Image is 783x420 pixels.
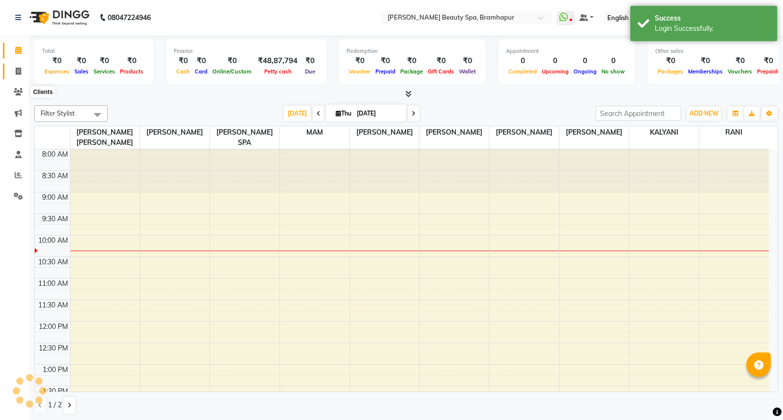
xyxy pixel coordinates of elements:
[373,68,398,75] span: Prepaid
[262,68,294,75] span: Petty cash
[571,55,599,67] div: 0
[37,343,70,353] div: 12:30 PM
[506,68,539,75] span: Completed
[599,68,627,75] span: No show
[280,126,349,139] span: MAM
[655,13,770,23] div: Success
[254,55,301,67] div: ₹48,87,794
[350,126,419,139] span: [PERSON_NAME]
[687,107,721,120] button: ADD NEW
[36,235,70,246] div: 10:00 AM
[192,55,210,67] div: ₹0
[755,68,783,75] span: Prepaids
[210,68,254,75] span: Online/Custom
[539,68,571,75] span: Upcoming
[91,55,117,67] div: ₹0
[301,55,319,67] div: ₹0
[690,110,718,117] span: ADD NEW
[373,55,398,67] div: ₹0
[346,47,478,55] div: Redemption
[40,192,70,203] div: 9:00 AM
[419,126,489,139] span: [PERSON_NAME]
[40,171,70,181] div: 8:30 AM
[425,68,457,75] span: Gift Cards
[655,68,686,75] span: Packages
[346,55,373,67] div: ₹0
[91,68,117,75] span: Services
[457,55,478,67] div: ₹0
[117,68,146,75] span: Products
[174,55,192,67] div: ₹0
[174,47,319,55] div: Finance
[42,68,72,75] span: Expenses
[41,365,70,375] div: 1:00 PM
[40,149,70,160] div: 8:00 AM
[489,126,559,139] span: [PERSON_NAME]
[425,55,457,67] div: ₹0
[629,126,699,139] span: KALYANI
[117,55,146,67] div: ₹0
[72,55,91,67] div: ₹0
[108,4,151,31] b: 08047224946
[686,55,725,67] div: ₹0
[192,68,210,75] span: Card
[31,87,55,98] div: Clients
[655,55,686,67] div: ₹0
[42,55,72,67] div: ₹0
[210,126,279,149] span: [PERSON_NAME] SPA
[686,68,725,75] span: Memberships
[302,68,318,75] span: Due
[72,68,91,75] span: Sales
[174,68,192,75] span: Cash
[655,23,770,34] div: Login Successfully.
[210,55,254,67] div: ₹0
[755,55,783,67] div: ₹0
[457,68,478,75] span: Wallet
[48,400,62,410] span: 1 / 2
[41,386,70,397] div: 1:30 PM
[506,47,627,55] div: Appointment
[140,126,209,139] span: [PERSON_NAME]
[333,110,354,117] span: Thu
[725,55,755,67] div: ₹0
[559,126,629,139] span: [PERSON_NAME]
[284,106,311,121] span: [DATE]
[596,106,681,121] input: Search Appointment
[506,55,539,67] div: 0
[70,126,140,149] span: [PERSON_NAME] [PERSON_NAME]
[725,68,755,75] span: Vouchers
[42,47,146,55] div: Total
[571,68,599,75] span: Ongoing
[354,106,403,121] input: 2025-09-04
[346,68,373,75] span: Voucher
[41,109,75,117] span: Filter Stylist
[36,279,70,289] div: 11:00 AM
[25,4,92,31] img: logo
[37,322,70,332] div: 12:00 PM
[36,257,70,267] div: 10:30 AM
[539,55,571,67] div: 0
[699,126,769,139] span: RANI
[599,55,627,67] div: 0
[398,55,425,67] div: ₹0
[398,68,425,75] span: Package
[36,300,70,310] div: 11:30 AM
[40,214,70,224] div: 9:30 AM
